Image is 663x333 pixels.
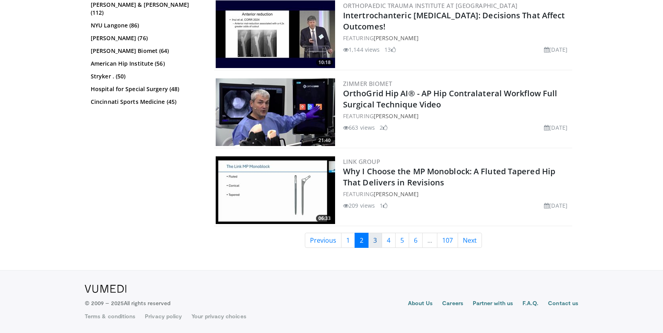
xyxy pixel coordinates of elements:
li: 2 [380,123,388,132]
a: 1 [341,233,355,248]
a: 2 [355,233,369,248]
a: [PERSON_NAME] [374,112,419,120]
a: Cincinnati Sports Medicine (45) [91,98,200,106]
img: VuMedi Logo [85,285,127,293]
a: Privacy policy [145,312,182,320]
li: [DATE] [544,123,567,132]
a: Hospital for Special Surgery (48) [91,85,200,93]
a: LINK Group [343,158,380,166]
li: 663 views [343,123,375,132]
a: 6 [409,233,423,248]
a: 10:18 [216,0,335,68]
a: F.A.Q. [523,299,538,309]
a: Intertrochanteric [MEDICAL_DATA]: Decisions That Affect Outcomes! [343,10,565,32]
div: FEATURING [343,112,571,120]
a: 21:40 [216,78,335,146]
a: Zimmer Biomet [343,80,392,88]
a: 4 [382,233,396,248]
img: e22429ad-43c1-4137-ae50-d330d6512de9.300x170_q85_crop-smart_upscale.jpg [216,0,335,68]
li: 1 [380,201,388,210]
div: FEATURING [343,190,571,198]
a: Careers [442,299,463,309]
a: Stryker . (50) [91,72,200,80]
span: All rights reserved [124,300,170,306]
li: 13 [384,45,396,54]
a: [PERSON_NAME] (76) [91,34,200,42]
img: f021a05b-62e6-4a34-b856-baa9a0bd3caa.300x170_q85_crop-smart_upscale.jpg [216,156,335,224]
a: [PERSON_NAME] Biomet (64) [91,47,200,55]
div: FEATURING [343,34,571,42]
li: 209 views [343,201,375,210]
span: 10:18 [316,59,333,66]
a: [PERSON_NAME] & [PERSON_NAME] (112) [91,1,200,17]
img: 96a9cbbb-25ee-4404-ab87-b32d60616ad7.300x170_q85_crop-smart_upscale.jpg [216,78,335,146]
a: Orthopaedic Trauma Institute at [GEOGRAPHIC_DATA] [343,2,518,10]
a: Partner with us [473,299,513,309]
a: Why I Choose the MP Monoblock: A Fluted Tapered Hip That Delivers in Revisions [343,166,555,188]
span: 06:33 [316,215,333,222]
li: [DATE] [544,45,567,54]
li: [DATE] [544,201,567,210]
a: 06:33 [216,156,335,224]
a: OrthoGrid Hip AI® - AP Hip Contralateral Workflow Full Surgical Technique Video [343,88,557,110]
a: About Us [408,299,433,309]
a: 5 [395,233,409,248]
a: Next [458,233,482,248]
nav: Search results pages [214,233,572,248]
li: 1,144 views [343,45,380,54]
a: Terms & conditions [85,312,135,320]
a: NYU Langone (86) [91,21,200,29]
p: © 2009 – 2025 [85,299,170,307]
a: [PERSON_NAME] [374,190,419,198]
a: 107 [437,233,458,248]
a: Contact us [548,299,578,309]
a: Your privacy choices [191,312,246,320]
a: American Hip Institute (56) [91,60,200,68]
a: [PERSON_NAME] [374,34,419,42]
span: 21:40 [316,137,333,144]
a: 3 [368,233,382,248]
a: Previous [305,233,341,248]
